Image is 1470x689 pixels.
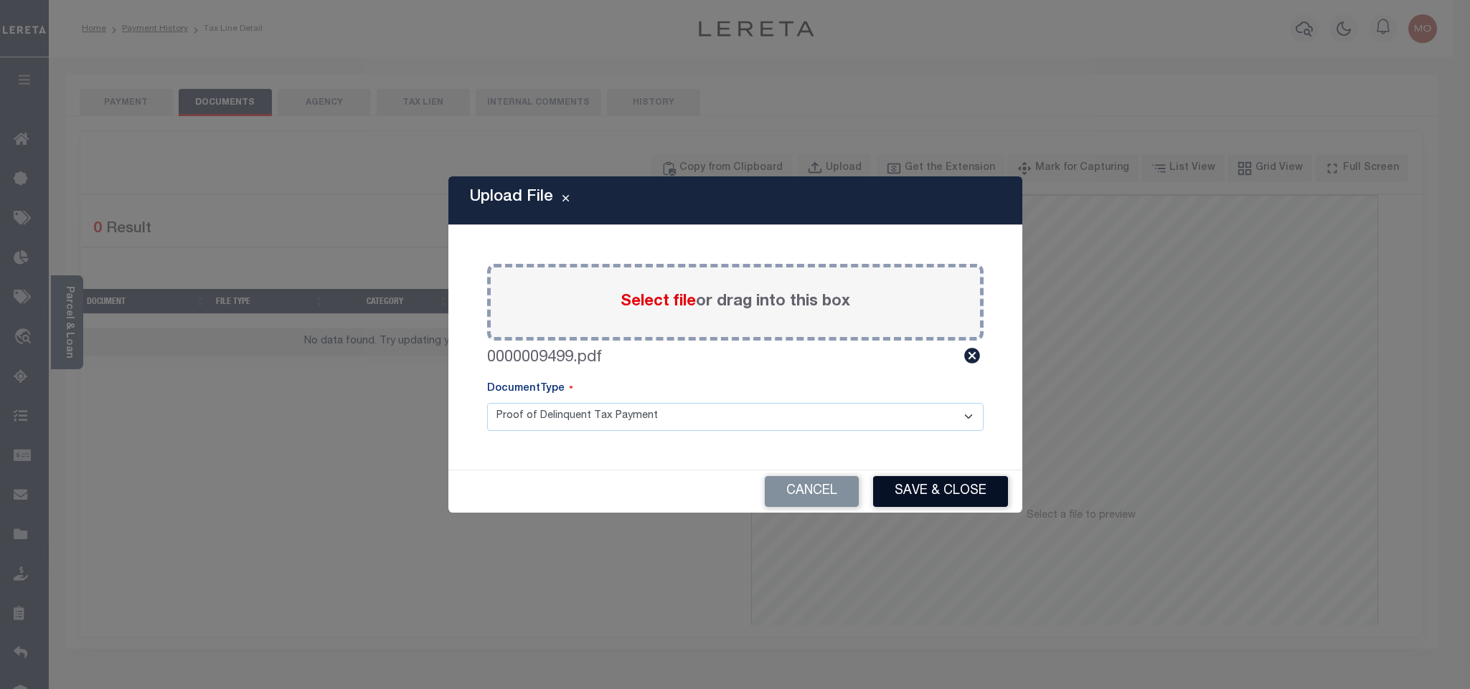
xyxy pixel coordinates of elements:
span: Select file [621,294,696,310]
h5: Upload File [470,188,553,206]
label: 0000009499.pdf [487,346,602,370]
label: or drag into this box [621,290,850,314]
button: Close [553,192,578,209]
label: DocumentType [487,381,573,397]
button: Cancel [765,476,859,507]
button: Save & Close [873,476,1008,507]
